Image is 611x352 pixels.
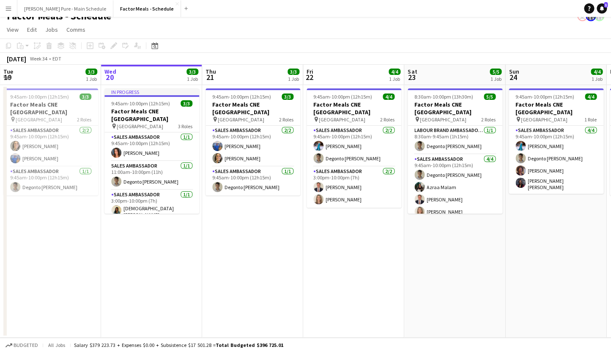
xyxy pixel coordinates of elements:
[420,116,466,123] span: [GEOGRAPHIC_DATA]
[307,167,401,208] app-card-role: Sales Ambassador2/23:00pm-10:00pm (7h)[PERSON_NAME][PERSON_NAME]
[3,126,98,167] app-card-role: Sales Ambassador2/29:45am-10:00pm (12h15m)[PERSON_NAME][PERSON_NAME]
[74,342,283,348] div: Salary $379 223.73 + Expenses $0.00 + Subsistence $17 501.28 =
[3,68,13,75] span: Tue
[204,72,216,82] span: 21
[16,116,62,123] span: [GEOGRAPHIC_DATA]
[408,101,502,116] h3: Factor Meals CNE [GEOGRAPHIC_DATA]
[66,26,85,33] span: Comms
[591,69,603,75] span: 4/4
[484,93,496,100] span: 5/5
[279,116,293,123] span: 2 Roles
[383,93,395,100] span: 4/4
[205,167,300,195] app-card-role: Sales Ambassador1/19:45am-10:00pm (12h15m)Degonto [PERSON_NAME]
[507,72,519,82] span: 24
[509,88,603,194] app-job-card: 9:45am-10:00pm (12h15m)4/4Factor Meals CNE [GEOGRAPHIC_DATA] [GEOGRAPHIC_DATA]1 RoleSales Ambassa...
[3,88,98,195] app-job-card: 9:45am-10:00pm (12h15m)3/3Factor Meals CNE [GEOGRAPHIC_DATA] [GEOGRAPHIC_DATA]2 RolesSales Ambass...
[585,93,597,100] span: 4/4
[282,93,293,100] span: 3/3
[205,101,300,116] h3: Factor Meals CNE [GEOGRAPHIC_DATA]
[104,161,199,190] app-card-role: Sales Ambassador1/111:00am-10:00pm (11h)Degonto [PERSON_NAME]
[3,167,98,195] app-card-role: Sales Ambassador1/19:45am-10:00pm (12h15m)Degonto [PERSON_NAME]
[591,76,602,82] div: 1 Job
[205,68,216,75] span: Thu
[24,24,40,35] a: Edit
[389,69,400,75] span: 4/4
[79,93,91,100] span: 3/3
[187,76,198,82] div: 1 Job
[28,55,49,62] span: Week 34
[7,26,19,33] span: View
[186,69,198,75] span: 3/3
[490,69,501,75] span: 5/5
[205,88,300,195] app-job-card: 9:45am-10:00pm (12h15m)3/3Factor Meals CNE [GEOGRAPHIC_DATA] [GEOGRAPHIC_DATA]2 RolesSales Ambass...
[104,132,199,161] app-card-role: Sales Ambassador1/19:45am-10:00pm (12h15m)[PERSON_NAME]
[27,26,37,33] span: Edit
[47,342,67,348] span: All jobs
[4,341,39,350] button: Budgeted
[104,107,199,123] h3: Factor Meals CNE [GEOGRAPHIC_DATA]
[103,72,116,82] span: 20
[104,68,116,75] span: Wed
[288,76,299,82] div: 1 Job
[380,116,395,123] span: 2 Roles
[86,76,97,82] div: 1 Job
[216,342,283,348] span: Total Budgeted $396 725.01
[3,101,98,116] h3: Factor Meals CNE [GEOGRAPHIC_DATA]
[509,126,603,194] app-card-role: Sales Ambassador4/49:45am-10:00pm (12h15m)[PERSON_NAME]Degonto [PERSON_NAME][PERSON_NAME][PERSON_...
[2,72,13,82] span: 19
[319,116,365,123] span: [GEOGRAPHIC_DATA]
[181,100,192,107] span: 3/3
[408,68,417,75] span: Sat
[509,101,603,116] h3: Factor Meals CNE [GEOGRAPHIC_DATA]
[597,3,607,14] a: 1
[212,93,271,100] span: 9:45am-10:00pm (12h15m)
[104,190,199,221] app-card-role: Sales Ambassador1/13:00pm-10:00pm (7h)[DEMOGRAPHIC_DATA] [PERSON_NAME]
[17,0,113,17] button: [PERSON_NAME] Pure - Main Schedule
[313,93,372,100] span: 9:45am-10:00pm (12h15m)
[205,126,300,167] app-card-role: Sales Ambassador2/29:45am-10:00pm (12h15m)[PERSON_NAME][PERSON_NAME]
[307,126,401,167] app-card-role: Sales Ambassador2/29:45am-10:00pm (12h15m)[PERSON_NAME]Degonto [PERSON_NAME]
[178,123,192,129] span: 3 Roles
[113,0,181,17] button: Factor Meals - Schedule
[307,101,401,116] h3: Factor Meals CNE [GEOGRAPHIC_DATA]
[3,24,22,35] a: View
[307,68,313,75] span: Fri
[604,2,608,8] span: 1
[111,100,170,107] span: 9:45am-10:00pm (12h15m)
[14,342,38,348] span: Budgeted
[85,69,97,75] span: 3/3
[45,26,58,33] span: Jobs
[117,123,163,129] span: [GEOGRAPHIC_DATA]
[406,72,417,82] span: 23
[7,55,26,63] div: [DATE]
[408,126,502,154] app-card-role: Labour Brand Ambassadors1/18:30am-9:45am (1h15m)Degonto [PERSON_NAME]
[77,116,91,123] span: 2 Roles
[481,116,496,123] span: 2 Roles
[104,88,199,95] div: In progress
[509,68,519,75] span: Sun
[218,116,264,123] span: [GEOGRAPHIC_DATA]
[307,88,401,208] app-job-card: 9:45am-10:00pm (12h15m)4/4Factor Meals CNE [GEOGRAPHIC_DATA] [GEOGRAPHIC_DATA]2 RolesSales Ambass...
[408,88,502,214] app-job-card: 8:30am-10:00pm (13h30m)5/5Factor Meals CNE [GEOGRAPHIC_DATA] [GEOGRAPHIC_DATA]2 RolesLabour Brand...
[490,76,501,82] div: 1 Job
[288,69,299,75] span: 3/3
[515,93,574,100] span: 9:45am-10:00pm (12h15m)
[52,55,61,62] div: EDT
[63,24,89,35] a: Comms
[584,116,597,123] span: 1 Role
[305,72,313,82] span: 22
[389,76,400,82] div: 1 Job
[42,24,61,35] a: Jobs
[408,154,502,220] app-card-role: Sales Ambassador4/49:45am-10:00pm (12h15m)Degonto [PERSON_NAME]Azraa Malam[PERSON_NAME][PERSON_NAME]
[104,88,199,214] app-job-card: In progress9:45am-10:00pm (12h15m)3/3Factor Meals CNE [GEOGRAPHIC_DATA] [GEOGRAPHIC_DATA]3 RolesS...
[10,93,69,100] span: 9:45am-10:00pm (12h15m)
[414,93,473,100] span: 8:30am-10:00pm (13h30m)
[521,116,567,123] span: [GEOGRAPHIC_DATA]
